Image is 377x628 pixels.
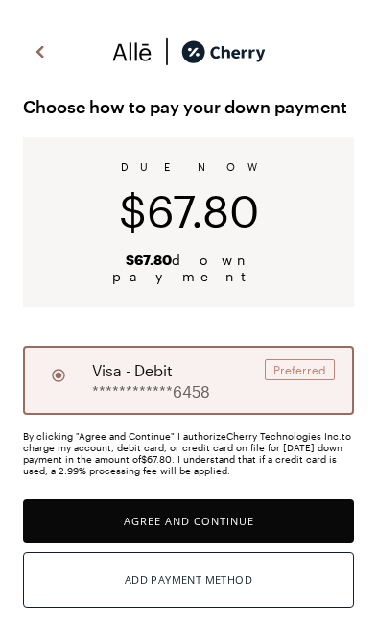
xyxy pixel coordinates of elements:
[23,552,354,608] button: Add Payment Method
[112,37,153,66] img: svg%3e
[23,499,354,543] button: Agree and Continue
[92,359,173,382] span: visa - debit
[23,430,354,476] div: By clicking "Agree and Continue" I authorize Cherry Technologies Inc. to charge my account, debit...
[265,359,335,380] div: Preferred
[46,252,331,284] span: down payment
[181,37,266,66] img: cherry_black_logo-DrOE_MJI.svg
[29,37,52,66] img: svg%3e
[153,37,181,66] img: svg%3e
[23,91,354,122] span: Choose how to pay your down payment
[126,252,172,268] b: $67.80
[121,160,256,173] span: DUE NOW
[119,184,259,236] span: $67.80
